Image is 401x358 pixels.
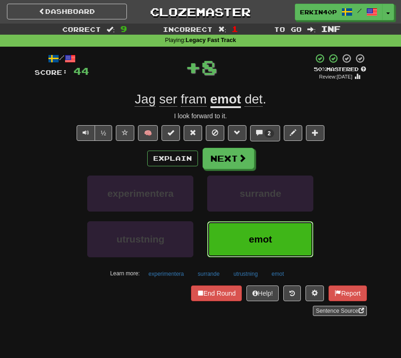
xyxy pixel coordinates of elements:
[295,4,383,20] a: Erkin40p /
[313,66,367,73] div: Mastered
[218,26,227,32] span: :
[110,270,140,277] small: Learn more:
[207,221,313,257] button: emot
[300,8,337,16] span: Erkin40p
[193,267,225,281] button: surrande
[206,125,224,141] button: Ignore sentence (alt+i)
[184,125,202,141] button: Reset to 0% Mastered (alt+r)
[321,24,341,33] span: Inf
[241,92,266,107] span: .
[7,4,127,19] a: Dashboard
[240,188,281,199] span: surrande
[203,148,254,169] button: Next
[159,92,177,107] span: ser
[201,55,217,79] span: 8
[162,125,180,141] button: Set this sentence to 100% Mastered (alt+m)
[147,151,198,166] button: Explain
[232,24,238,33] span: 1
[245,92,263,107] span: det
[210,92,241,108] u: emot
[77,125,95,141] button: Play sentence audio (ctl+space)
[35,111,367,121] div: I look forward to it.
[62,25,101,33] span: Correct
[95,125,112,141] button: ½
[191,285,242,301] button: End Round
[267,267,289,281] button: emot
[75,125,112,141] div: Text-to-speech controls
[306,125,324,141] button: Add to collection (alt+a)
[274,25,302,33] span: To go
[117,234,165,244] span: utrustning
[185,53,201,81] span: +
[249,234,272,244] span: emot
[207,176,313,212] button: surrande
[73,65,89,77] span: 44
[313,306,366,316] a: Sentence Source
[246,285,279,301] button: Help!
[319,74,353,79] small: Review: [DATE]
[181,92,207,107] span: fram
[107,26,115,32] span: :
[141,4,261,20] a: Clozemaster
[314,66,326,72] span: 50 %
[108,188,174,199] span: experimentera
[87,221,193,257] button: utrustning
[135,92,156,107] span: Jag
[228,125,246,141] button: Grammar (alt+g)
[307,26,316,32] span: :
[228,267,263,281] button: utrustning
[35,68,68,76] span: Score:
[357,7,362,14] span: /
[268,130,271,137] span: 2
[163,25,213,33] span: Incorrect
[283,285,301,301] button: Round history (alt+y)
[35,53,89,65] div: /
[144,267,189,281] button: experimentera
[120,24,127,33] span: 9
[138,125,158,141] button: 🧠
[186,37,236,43] strong: Legacy Fast Track
[87,176,193,212] button: experimentera
[329,285,366,301] button: Report
[284,125,302,141] button: Edit sentence (alt+d)
[250,125,280,141] button: 2
[116,125,134,141] button: Favorite sentence (alt+f)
